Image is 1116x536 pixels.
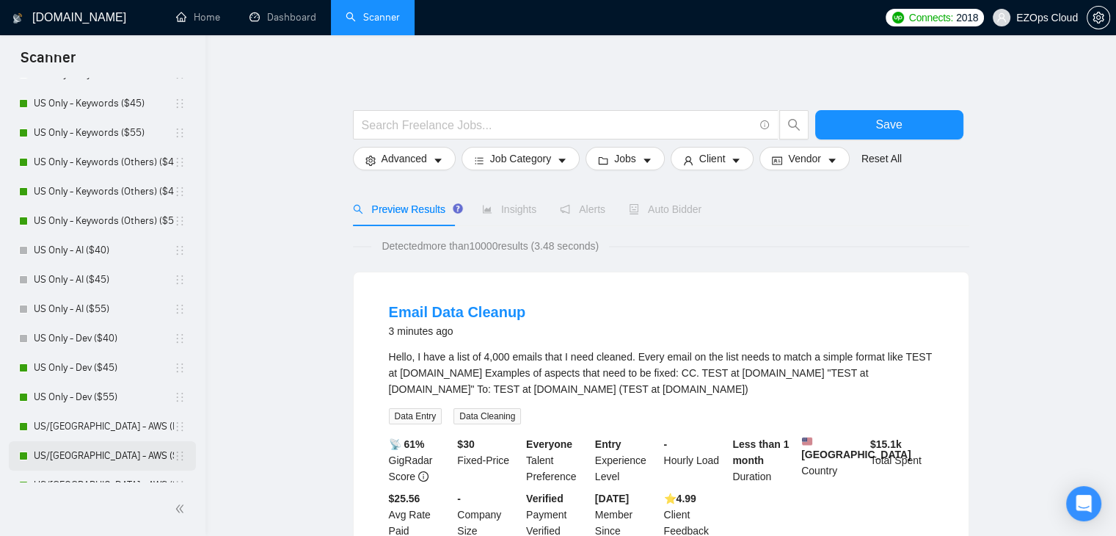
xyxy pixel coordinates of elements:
span: caret-down [642,155,652,166]
a: US/[GEOGRAPHIC_DATA] - AWS ($45) [34,471,174,500]
a: US/[GEOGRAPHIC_DATA] - AWS (Best Clients) ($55) [34,412,174,441]
span: Save [875,115,902,134]
div: Fixed-Price [454,436,523,485]
button: search [779,110,809,140]
span: double-left [175,501,189,516]
span: user [683,155,693,166]
b: $ 15.1k [870,438,902,450]
span: Client [699,151,726,167]
span: holder [174,450,186,462]
span: Detected more than 10000 results (3.48 seconds) [371,238,609,254]
a: US Only - AI ($45) [34,265,174,294]
b: $ 30 [457,438,474,450]
span: search [780,118,808,131]
span: holder [174,127,186,139]
div: Country [798,436,867,485]
span: caret-down [827,155,837,166]
div: 3 minutes ago [389,322,526,340]
b: Less than 1 month [732,438,789,466]
div: Total Spent [867,436,936,485]
div: Tooltip anchor [451,202,464,215]
a: US Only - Dev ($40) [34,324,174,353]
li: US Only - Dev ($45) [9,353,196,383]
button: settingAdvancedcaret-down [353,147,456,170]
div: Open Intercom Messenger [1066,486,1101,521]
span: holder [174,98,186,109]
li: US/Canada - AWS ($40) [9,441,196,471]
li: US Only - Keywords ($45) [9,89,196,118]
a: US/[GEOGRAPHIC_DATA] - AWS ($40) [34,441,174,471]
a: setting [1087,12,1110,23]
span: holder [174,186,186,198]
a: US Only - Keywords (Others) ($40) [34,148,174,177]
li: US/Canada - AWS ($45) [9,471,196,500]
span: Connects: [909,10,953,26]
a: US Only - Keywords ($45) [34,89,174,118]
span: holder [174,245,186,256]
li: US Only - Keywords (Others) ($40) [9,148,196,177]
span: holder [174,274,186,286]
a: US Only - AI ($40) [34,236,174,265]
span: info-circle [418,471,428,482]
div: Talent Preference [523,436,592,485]
li: US Only - Keywords (Others) ($55) [9,206,196,236]
b: [GEOGRAPHIC_DATA] [801,436,911,460]
div: Hello, I have a list of 4,000 emails that I need cleaned. Every email on the list needs to match ... [389,349,933,397]
span: folder [598,155,608,166]
a: US Only - Dev ($55) [34,383,174,412]
span: robot [629,204,639,214]
img: 🇺🇸 [802,436,812,446]
b: Entry [595,438,621,450]
span: Insights [482,203,536,215]
div: GigRadar Score [386,436,455,485]
span: idcard [772,155,782,166]
span: holder [174,421,186,432]
span: area-chart [482,204,492,214]
div: Experience Level [592,436,661,485]
li: US Only - Dev ($55) [9,383,196,412]
li: US/Canada - AWS (Best Clients) ($55) [9,412,196,441]
span: holder [174,362,186,374]
a: dashboardDashboard [249,11,316,23]
span: setting [1087,12,1109,23]
a: US Only - Dev ($45) [34,353,174,383]
span: user [996,12,1007,23]
span: holder [174,303,186,315]
span: setting [365,155,376,166]
b: - [457,493,461,504]
li: US Only - Keywords ($55) [9,118,196,148]
span: notification [560,204,570,214]
span: caret-down [433,155,443,166]
a: US Only - Keywords (Others) ($55) [34,206,174,236]
b: $25.56 [389,493,420,504]
button: barsJob Categorycaret-down [462,147,580,170]
span: Job Category [490,151,551,167]
span: 2018 [956,10,978,26]
span: holder [174,333,186,344]
b: 📡 61% [389,438,425,450]
li: US Only - AI ($40) [9,236,196,265]
span: holder [174,391,186,403]
b: Verified [526,493,564,504]
span: Preview Results [353,203,459,215]
span: holder [174,479,186,491]
b: ⭐️ 4.99 [664,493,696,504]
li: US Only - Keywords (Others) ($45) [9,177,196,206]
span: Vendor [788,151,820,167]
img: logo [12,7,23,30]
div: Hourly Load [661,436,730,485]
b: - [664,438,668,450]
li: US Only - AI ($45) [9,265,196,294]
a: US Only - Keywords ($55) [34,118,174,148]
span: holder [174,215,186,227]
b: Everyone [526,438,572,450]
a: homeHome [176,11,220,23]
li: US Only - Dev ($40) [9,324,196,353]
img: upwork-logo.png [892,12,904,23]
span: Scanner [9,47,87,78]
span: Jobs [614,151,636,167]
a: US Only - Keywords (Others) ($45) [34,177,174,206]
input: Search Freelance Jobs... [362,116,754,134]
a: US Only - AI ($55) [34,294,174,324]
a: searchScanner [346,11,400,23]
